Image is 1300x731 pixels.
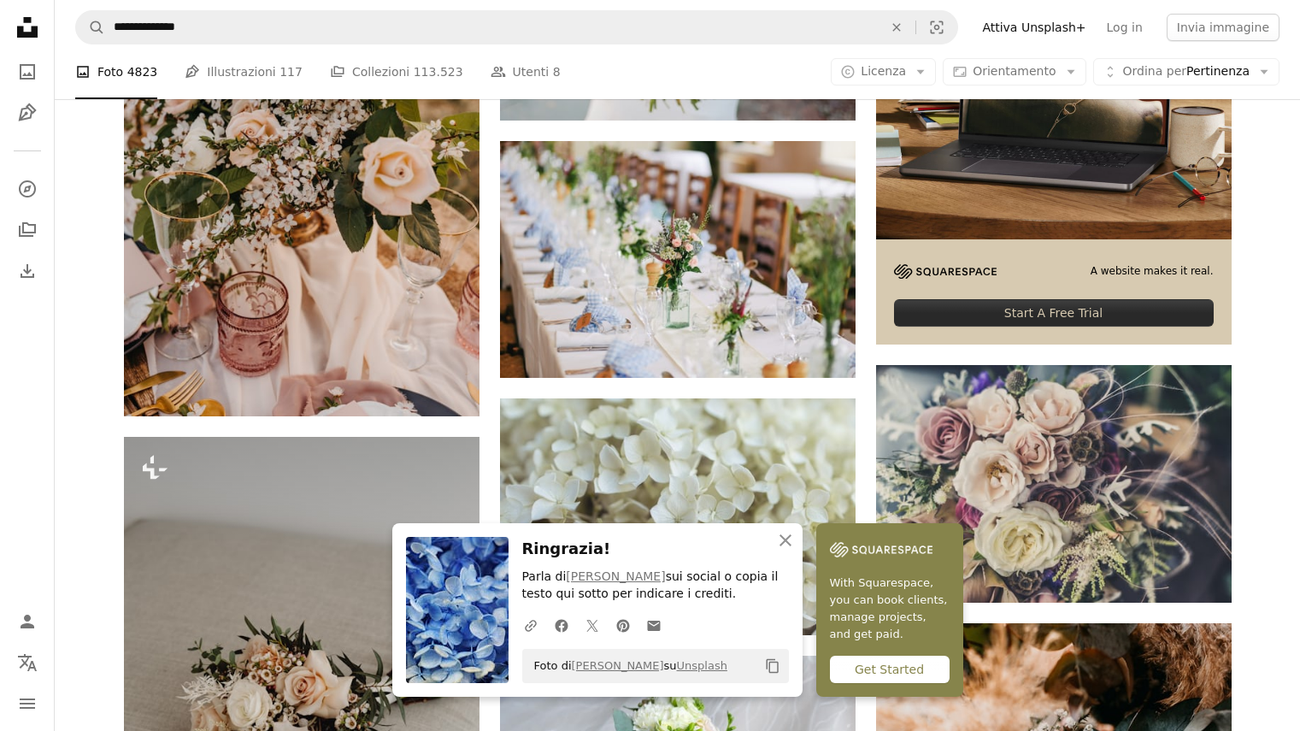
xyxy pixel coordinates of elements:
[816,523,963,697] a: With Squarespace, you can book clients, manage projects, and get paid.Get Started
[876,365,1232,603] img: bouquet fiori di colori assortiti
[1123,63,1250,80] span: Pertinenza
[1091,264,1214,279] span: A website makes it real.
[878,11,915,44] button: Elimina
[124,696,479,711] a: un mazzo di fiori seduto sopra un divano
[10,604,44,639] a: Accedi / Registrati
[500,141,856,378] img: lotto di bicchiere di vino chiaro sul tavolo
[1097,14,1153,41] a: Log in
[546,608,577,642] a: Condividi su Facebook
[553,62,561,81] span: 8
[526,652,727,680] span: Foto di su
[124,142,479,157] a: un tavolo sormontato da un vaso pieno di fiori
[522,569,789,603] p: Parla di sui social o copia il testo qui sotto per indicare i crediti.
[916,11,957,44] button: Ricerca visiva
[972,14,1096,41] a: Attiva Unsplash+
[943,58,1085,85] button: Orientamento
[10,10,44,48] a: Home — Unsplash
[10,646,44,680] button: Lingua
[577,608,608,642] a: Condividi su Twitter
[1167,14,1279,41] button: Invia immagine
[330,44,463,99] a: Collezioni 113.523
[76,11,105,44] button: Cerca su Unsplash
[566,569,665,583] a: [PERSON_NAME]
[608,608,638,642] a: Condividi su Pinterest
[830,656,950,683] div: Get Started
[185,44,303,99] a: Illustrazioni 117
[1093,58,1279,85] button: Ordina perPertinenza
[414,62,463,81] span: 113.523
[10,172,44,206] a: Esplora
[10,96,44,130] a: Illustrazioni
[638,608,669,642] a: Condividi per email
[894,299,1214,327] div: Start A Free Trial
[500,509,856,524] a: fiori bianchi in macro shot
[522,537,789,562] h3: Ringrazia!
[830,575,950,643] span: With Squarespace, you can book clients, manage projects, and get paid.
[830,537,932,563] img: file-1747939142011-51e5cc87e3c9
[10,55,44,89] a: Foto
[758,651,787,681] button: Copia negli appunti
[10,687,44,721] button: Menu
[10,254,44,288] a: Cronologia download
[861,64,906,78] span: Licenza
[75,10,958,44] form: Trova visual in tutto il sito
[491,44,561,99] a: Utenti 8
[1123,64,1186,78] span: Ordina per
[973,64,1056,78] span: Orientamento
[876,475,1232,491] a: bouquet fiori di colori assortiti
[500,251,856,267] a: lotto di bicchiere di vino chiaro sul tavolo
[572,659,664,672] a: [PERSON_NAME]
[831,58,936,85] button: Licenza
[10,213,44,247] a: Collezioni
[279,62,303,81] span: 117
[894,264,997,279] img: file-1705255347840-230a6ab5bca9image
[500,398,856,635] img: fiori bianchi in macro shot
[677,659,727,672] a: Unsplash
